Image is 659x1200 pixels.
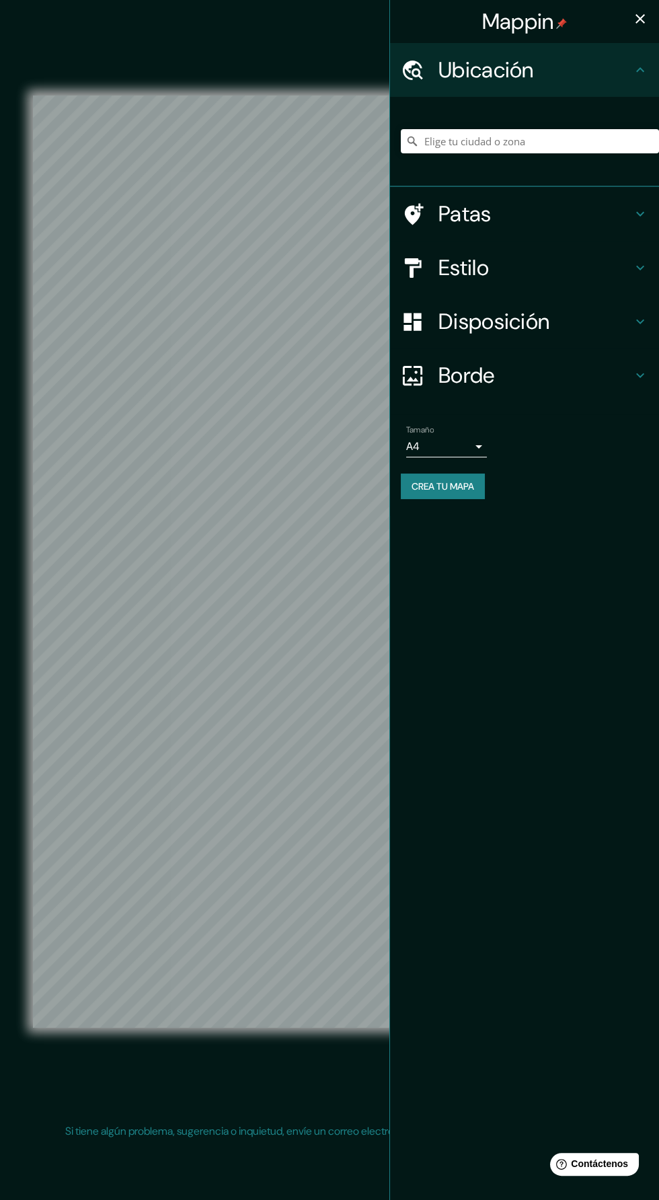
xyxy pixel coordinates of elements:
[438,56,534,84] font: Ubicación
[539,1148,644,1185] iframe: Lanzador de widgets de ayuda
[482,7,554,36] font: Mappin
[390,348,659,402] div: Borde
[33,96,626,1028] canvas: Mapa
[438,361,495,389] font: Borde
[412,480,474,492] font: Crea tu mapa
[438,307,549,336] font: Disposición
[438,254,489,282] font: Estilo
[401,474,485,499] button: Crea tu mapa
[390,295,659,348] div: Disposición
[406,424,434,435] font: Tamaño
[390,43,659,97] div: Ubicación
[556,18,567,29] img: pin-icon.png
[65,1124,422,1138] font: Si tiene algún problema, sugerencia o inquietud, envíe un correo electrónico a
[406,436,487,457] div: A4
[390,187,659,241] div: Patas
[390,241,659,295] div: Estilo
[406,439,420,453] font: A4
[438,200,492,228] font: Patas
[401,129,659,153] input: Elige tu ciudad o zona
